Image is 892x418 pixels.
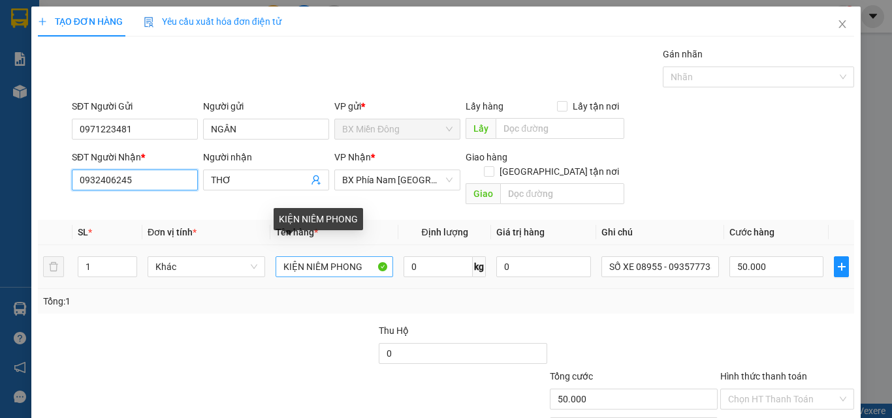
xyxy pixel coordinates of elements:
input: Dọc đường [496,118,624,139]
input: VD: Bàn, Ghế [276,256,393,277]
span: Giao [466,183,500,204]
span: Lấy [466,118,496,139]
span: Giá trị hàng [496,227,545,237]
span: kg [473,256,486,277]
span: close [837,19,848,29]
span: plus [38,17,47,26]
button: plus [834,256,849,277]
div: Tổng: 1 [43,294,345,308]
span: Yêu cầu xuất hóa đơn điện tử [144,16,281,27]
li: VP BX Phía Nam [GEOGRAPHIC_DATA] [90,55,174,98]
div: VP gửi [334,99,460,113]
span: TẠO ĐƠN HÀNG [38,16,123,27]
span: BX Miền Đông [342,119,453,139]
span: Khác [155,257,257,276]
span: [GEOGRAPHIC_DATA] tận nơi [494,164,624,179]
div: SĐT Người Nhận [72,150,198,164]
input: Ghi Chú [601,256,719,277]
span: user-add [311,175,321,185]
span: plus [835,261,848,272]
label: Hình thức thanh toán [720,371,807,381]
button: delete [43,256,64,277]
div: KIỆN NIÊM PHONG [274,208,363,230]
img: icon [144,17,154,27]
input: Dọc đường [500,183,624,204]
span: Thu Hộ [379,325,409,336]
label: Gán nhãn [663,49,703,59]
span: VP Nhận [334,152,371,162]
span: Cước hàng [729,227,774,237]
span: Đơn vị tính [148,227,197,237]
th: Ghi chú [596,220,724,245]
li: VP BX Miền Đông [7,55,90,70]
span: Tổng cước [550,371,593,381]
li: Cúc Tùng [7,7,189,31]
span: Định lượng [421,227,468,237]
span: SL [78,227,88,237]
button: Close [824,7,861,43]
b: 339 Đinh Bộ Lĩnh, P26 [7,72,69,97]
div: Người gửi [203,99,329,113]
span: Lấy tận nơi [567,99,624,113]
span: BX Phía Nam Nha Trang [342,170,453,190]
span: environment [7,72,16,82]
div: SĐT Người Gửi [72,99,198,113]
input: 0 [496,256,590,277]
div: Người nhận [203,150,329,164]
span: Lấy hàng [466,101,503,112]
span: Giao hàng [466,152,507,162]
